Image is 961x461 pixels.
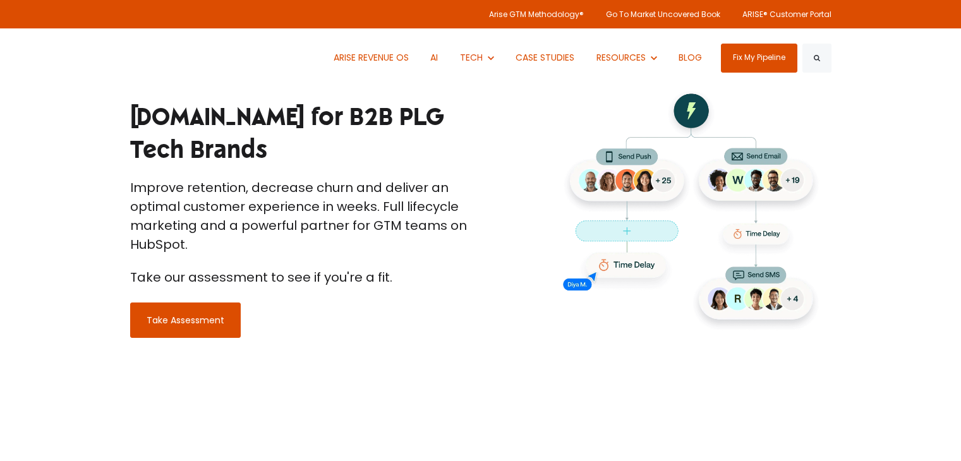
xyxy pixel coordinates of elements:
[324,28,418,87] a: ARISE REVENUE OS
[130,101,471,166] h1: [DOMAIN_NAME] for B2B PLG Tech Brands
[450,28,503,87] button: Show submenu for TECH TECH
[130,302,241,338] a: Take Assessment
[460,51,483,64] span: TECH
[596,51,646,64] span: RESOURCES
[130,44,156,72] img: ARISE GTM logo (1) white
[802,44,831,73] button: Search
[324,28,711,87] nav: Desktop navigation
[670,28,712,87] a: BLOG
[421,28,448,87] a: AI
[587,28,666,87] button: Show submenu for RESOURCES RESOURCES
[550,91,831,332] img: customer io multichannel messgaing
[130,268,471,287] p: Take our assessment to see if you're a fit.
[596,51,597,52] span: Show submenu for RESOURCES
[130,178,471,254] p: Improve retention, decrease churn and deliver an optimal customer experience in weeks. Full lifec...
[721,44,797,73] a: Fix My Pipeline
[507,28,584,87] a: CASE STUDIES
